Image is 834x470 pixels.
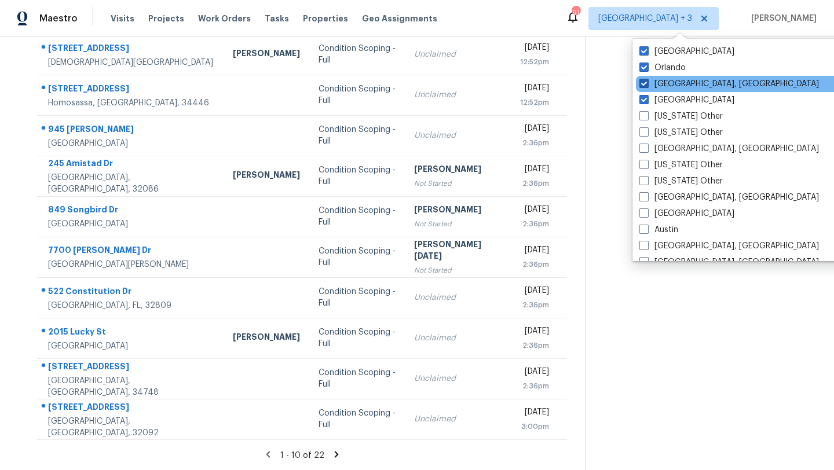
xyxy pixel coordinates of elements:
span: 1 - 10 of 22 [280,451,324,460]
div: 12:52pm [520,56,549,68]
div: [DATE] [520,366,549,380]
label: [US_STATE] Other [639,175,723,187]
div: 849 Songbird Dr [48,204,214,218]
div: Homosassa, [GEOGRAPHIC_DATA], 34446 [48,97,214,109]
label: [GEOGRAPHIC_DATA] [639,94,734,106]
div: Condition Scoping - Full [319,43,396,66]
div: [DATE] [520,325,549,340]
div: 245 Amistad Dr [48,157,214,172]
div: [PERSON_NAME] [414,163,502,178]
div: [DATE] [520,163,549,178]
div: 522 Constitution Dr [48,285,214,300]
div: 2:36pm [520,218,549,230]
span: [GEOGRAPHIC_DATA] + 3 [598,13,692,24]
div: Condition Scoping - Full [319,164,396,188]
div: Unclaimed [414,49,502,60]
label: [GEOGRAPHIC_DATA] [639,46,734,57]
div: [GEOGRAPHIC_DATA], [GEOGRAPHIC_DATA], 32092 [48,416,214,439]
div: 12:52pm [520,97,549,108]
div: Condition Scoping - Full [319,407,396,431]
div: Not Started [414,265,502,276]
div: 2:36pm [520,340,549,351]
div: Not Started [414,178,502,189]
div: [STREET_ADDRESS] [48,83,214,97]
div: 2:36pm [520,299,549,311]
span: Properties [303,13,348,24]
div: [DATE] [520,406,549,421]
div: [PERSON_NAME][DATE] [414,238,502,265]
div: [STREET_ADDRESS] [48,42,214,57]
div: 945 [PERSON_NAME] [48,123,214,138]
label: Austin [639,224,678,236]
span: Maestro [39,13,78,24]
div: Unclaimed [414,373,502,384]
div: Unclaimed [414,332,502,344]
label: [US_STATE] Other [639,111,723,122]
span: Work Orders [198,13,251,24]
div: Unclaimed [414,413,502,425]
div: 91 [572,7,580,19]
span: [PERSON_NAME] [747,13,817,24]
div: 2:36pm [520,380,549,392]
div: Condition Scoping - Full [319,124,396,147]
div: Unclaimed [414,89,502,101]
label: [GEOGRAPHIC_DATA], [GEOGRAPHIC_DATA] [639,143,819,155]
div: Condition Scoping - Full [319,326,396,350]
label: [GEOGRAPHIC_DATA], [GEOGRAPHIC_DATA] [639,78,819,90]
div: Not Started [414,218,502,230]
label: [GEOGRAPHIC_DATA], [GEOGRAPHIC_DATA] [639,256,819,268]
span: Tasks [265,14,289,23]
div: [DATE] [520,204,549,218]
span: Geo Assignments [362,13,437,24]
div: [GEOGRAPHIC_DATA][PERSON_NAME] [48,259,214,270]
div: Condition Scoping - Full [319,367,396,390]
label: [US_STATE] Other [639,159,723,171]
div: Condition Scoping - Full [319,83,396,107]
div: 2:36pm [520,137,549,149]
div: [DATE] [520,42,549,56]
div: [GEOGRAPHIC_DATA], [GEOGRAPHIC_DATA], 32086 [48,172,214,195]
span: Projects [148,13,184,24]
div: [DATE] [520,285,549,299]
label: [GEOGRAPHIC_DATA] [639,208,734,219]
div: Unclaimed [414,130,502,141]
div: Condition Scoping - Full [319,286,396,309]
div: [DEMOGRAPHIC_DATA][GEOGRAPHIC_DATA] [48,57,214,68]
label: [GEOGRAPHIC_DATA], [GEOGRAPHIC_DATA] [639,240,819,252]
div: [PERSON_NAME] [233,47,300,62]
div: 3:00pm [520,421,549,432]
span: Visits [111,13,134,24]
div: [STREET_ADDRESS] [48,401,214,416]
div: [GEOGRAPHIC_DATA], FL, 32809 [48,300,214,311]
div: Condition Scoping - Full [319,205,396,228]
div: [PERSON_NAME] [233,331,300,346]
div: [PERSON_NAME] [233,169,300,183]
div: [DATE] [520,82,549,97]
div: [PERSON_NAME] [414,204,502,218]
div: [DATE] [520,123,549,137]
div: Condition Scoping - Full [319,245,396,269]
div: [STREET_ADDRESS] [48,361,214,375]
div: [GEOGRAPHIC_DATA] [48,340,214,352]
div: Unclaimed [414,292,502,303]
label: Orlando [639,62,686,74]
div: [GEOGRAPHIC_DATA], [GEOGRAPHIC_DATA], 34748 [48,375,214,398]
div: 2015 Lucky St [48,326,214,340]
div: 2:36pm [520,178,549,189]
div: [GEOGRAPHIC_DATA] [48,138,214,149]
div: [DATE] [520,244,549,259]
div: 2:36pm [520,259,549,270]
label: [US_STATE] Other [639,127,723,138]
div: 7700 [PERSON_NAME] Dr [48,244,214,259]
div: [GEOGRAPHIC_DATA] [48,218,214,230]
label: [GEOGRAPHIC_DATA], [GEOGRAPHIC_DATA] [639,192,819,203]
